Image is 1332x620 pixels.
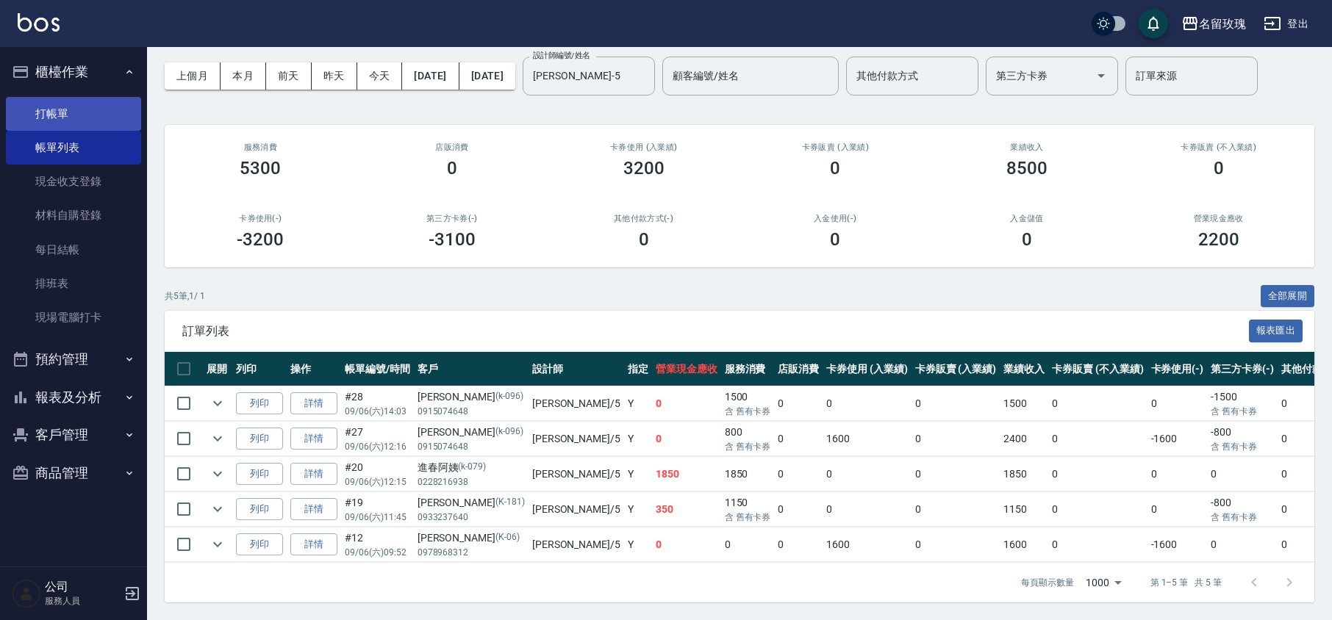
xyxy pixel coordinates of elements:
h2: 卡券使用 (入業績) [565,143,722,152]
th: 卡券販賣 (不入業績) [1048,352,1147,386]
a: 帳單列表 [6,131,141,165]
td: 1500 [1000,386,1048,421]
button: 報表匯出 [1249,320,1303,342]
h2: 店販消費 [374,143,531,152]
button: 列印 [236,463,283,486]
th: 營業現金應收 [652,352,721,386]
p: 09/06 (六) 12:16 [345,440,410,453]
h3: -3200 [237,229,284,250]
button: 列印 [236,392,283,415]
h3: 0 [1214,158,1224,179]
p: 共 5 筆, 1 / 1 [165,289,205,303]
td: 0 [912,422,1000,456]
h2: 營業現金應收 [1140,214,1297,223]
h2: 入金儲值 [949,214,1106,223]
td: 0 [721,527,775,562]
td: -1600 [1147,527,1208,562]
td: 350 [652,492,721,527]
td: -1500 [1207,386,1278,421]
a: 打帳單 [6,97,141,131]
td: Y [624,492,652,527]
td: 0 [1048,422,1147,456]
td: 0 [652,527,721,562]
td: 1150 [1000,492,1048,527]
h3: 3200 [623,158,665,179]
td: 0 [912,527,1000,562]
button: 本月 [221,62,266,90]
td: 0 [1048,457,1147,491]
td: -1600 [1147,422,1208,456]
button: 列印 [236,428,283,450]
th: 服務消費 [721,352,775,386]
button: Open [1089,64,1113,87]
td: 800 [721,422,775,456]
p: (k-096) [495,425,523,440]
h2: 第三方卡券(-) [374,214,531,223]
td: 0 [774,492,823,527]
button: 客戶管理 [6,416,141,454]
button: 列印 [236,533,283,556]
a: 詳情 [290,463,337,486]
p: 每頁顯示數量 [1021,576,1074,589]
p: 09/06 (六) 11:45 [345,511,410,524]
p: (K-181) [495,495,525,511]
td: 0 [823,457,912,491]
button: 上個月 [165,62,221,90]
button: 登出 [1258,10,1314,37]
td: 0 [1147,457,1208,491]
button: [DATE] [459,62,515,90]
th: 客戶 [414,352,529,386]
h3: 服務消費 [182,143,339,152]
button: [DATE] [402,62,459,90]
td: 1500 [721,386,775,421]
h3: 8500 [1006,158,1048,179]
a: 排班表 [6,267,141,300]
th: 卡券販賣 (入業績) [912,352,1000,386]
td: -800 [1207,422,1278,456]
button: 今天 [357,62,403,90]
td: [PERSON_NAME] /5 [529,492,624,527]
td: 2400 [1000,422,1048,456]
h3: 2200 [1198,229,1239,250]
a: 現場電腦打卡 [6,300,141,334]
td: 0 [1207,457,1278,491]
div: 名留玫瑰 [1199,15,1246,33]
td: Y [624,422,652,456]
h2: 其他付款方式(-) [565,214,722,223]
p: (k-096) [495,389,523,405]
p: 含 舊有卡券 [1211,440,1274,453]
td: Y [624,527,652,562]
td: 0 [1048,386,1147,421]
a: 現金收支登錄 [6,165,141,198]
div: 進春阿姨 [418,460,525,475]
th: 店販消費 [774,352,823,386]
td: 1850 [652,457,721,491]
td: #27 [341,422,414,456]
a: 報表匯出 [1249,323,1303,337]
p: 服務人員 [45,594,120,608]
p: 0978968312 [418,546,525,559]
h3: 5300 [240,158,281,179]
button: 報表及分析 [6,378,141,417]
td: 0 [652,422,721,456]
h2: 卡券使用(-) [182,214,339,223]
label: 設計師編號/姓名 [533,50,590,61]
p: 09/06 (六) 12:15 [345,475,410,489]
p: 含 舊有卡券 [725,405,771,418]
th: 設計師 [529,352,624,386]
td: #20 [341,457,414,491]
h2: 入金使用(-) [757,214,914,223]
td: #12 [341,527,414,562]
img: Person [12,579,41,608]
td: 0 [823,386,912,421]
td: 0 [1048,492,1147,527]
h3: 0 [1022,229,1032,250]
p: 第 1–5 筆 共 5 筆 [1150,576,1222,589]
td: 1600 [1000,527,1048,562]
td: 0 [1048,527,1147,562]
a: 詳情 [290,498,337,521]
span: 訂單列表 [182,324,1249,339]
td: [PERSON_NAME] /5 [529,386,624,421]
p: 09/06 (六) 14:03 [345,405,410,418]
h3: 0 [830,229,840,250]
